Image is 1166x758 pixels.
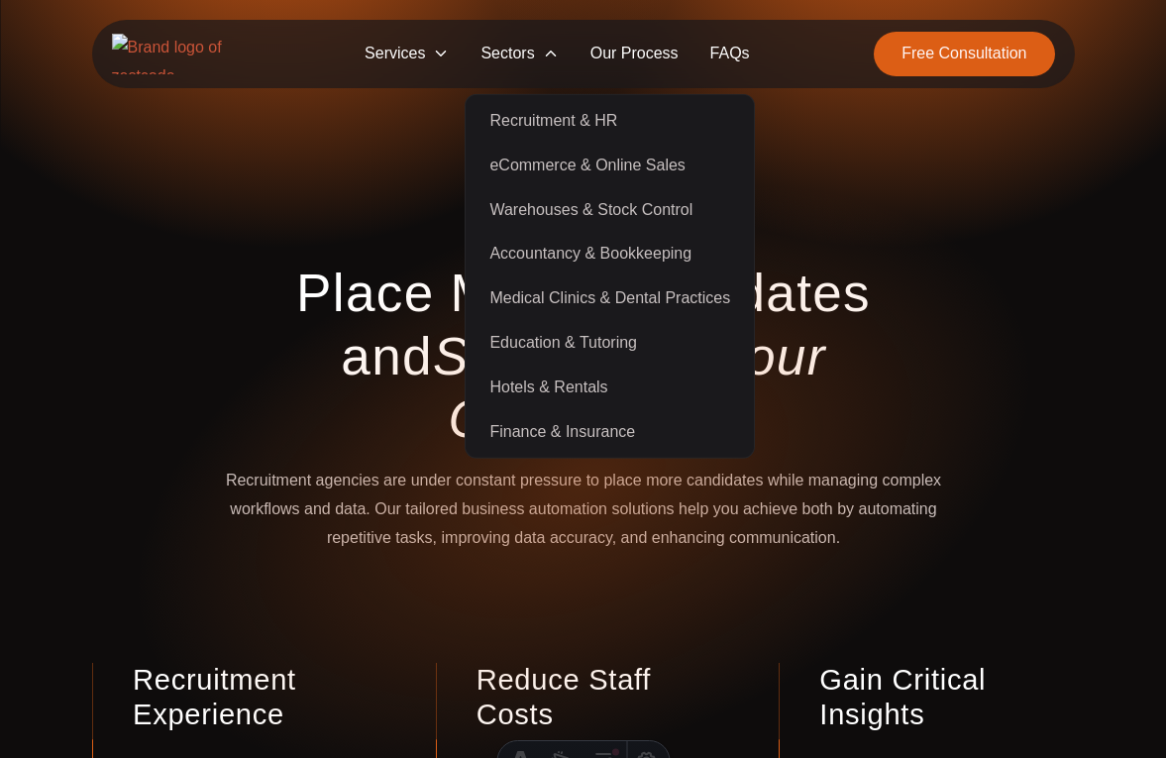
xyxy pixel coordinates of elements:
[470,366,750,410] a: Hotels & Rentals
[470,144,750,188] a: eCommerce & Online Sales
[470,99,750,144] a: Recruitment & HR
[694,32,766,76] a: FAQs
[470,409,750,454] a: Finance & Insurance
[874,32,1054,76] a: Free Consultation
[203,467,964,552] p: Recruitment agencies are under constant pressure to place more candidates while managing complex ...
[575,32,694,76] a: Our Process
[819,663,1075,732] h3: Gain Critical Insights
[470,276,750,321] a: Medical Clinics & Dental Practices
[476,663,731,732] h3: Reduce Staff Costs
[470,321,750,366] a: Education & Tutoring
[432,326,825,448] strong: Streamline Your Operations
[470,232,750,276] a: Accountancy & Bookkeeping
[465,32,574,76] span: Sectors
[133,663,388,732] h3: Recruitment Experience
[203,262,964,451] h1: Place More Candidates and
[349,32,465,76] span: Services
[470,187,750,232] a: Warehouses & Stock Control
[112,34,241,74] img: Brand logo of zestcode automation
